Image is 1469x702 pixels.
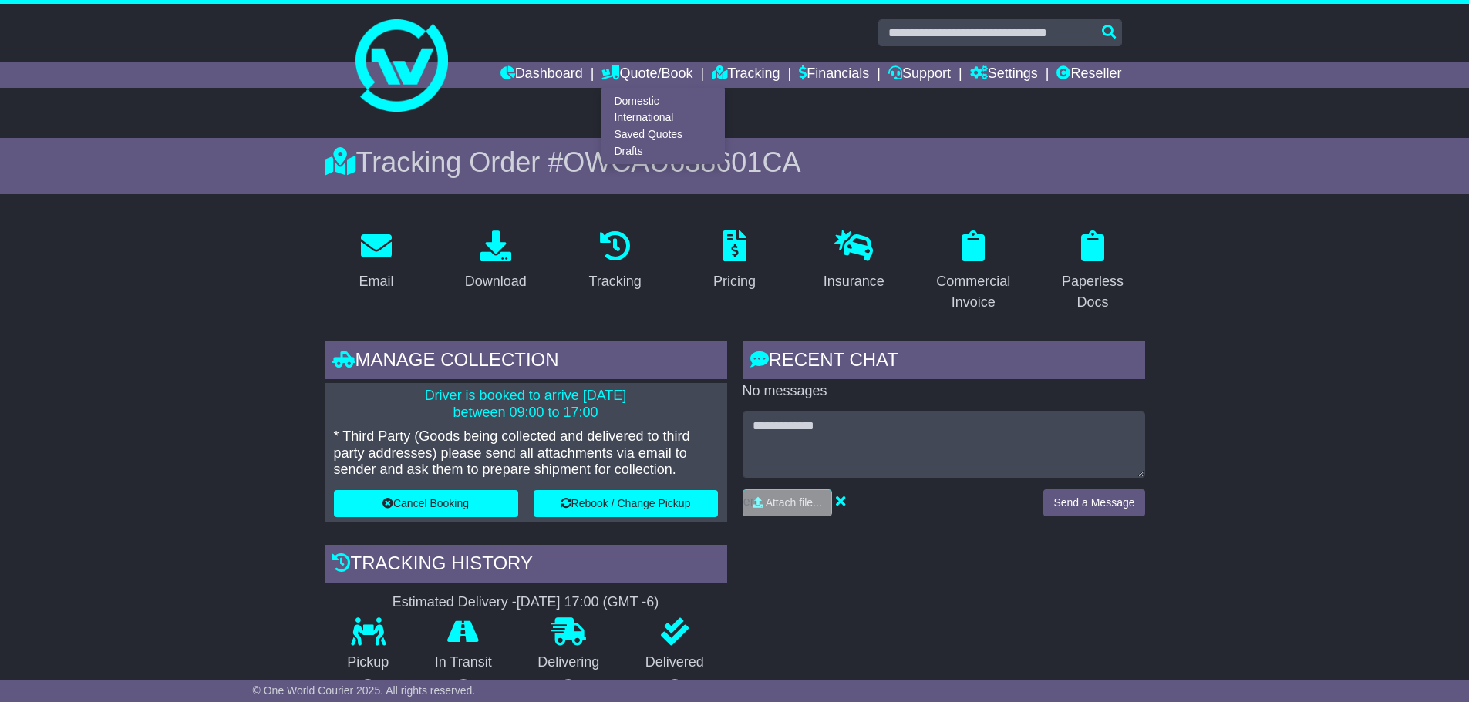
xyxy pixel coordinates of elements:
a: Email [349,225,403,297]
div: Pricing [713,271,756,292]
a: International [602,109,724,126]
button: Send a Message [1043,489,1144,516]
a: Tracking [712,62,780,88]
a: Reseller [1056,62,1121,88]
div: Download [465,271,527,292]
span: OWCAU638601CA [563,146,800,178]
a: Insurance [814,225,895,297]
a: Quote/Book [601,62,692,88]
a: Tracking [578,225,651,297]
p: Delivering [515,654,623,671]
p: Delivered [622,654,727,671]
p: Pickup [325,654,413,671]
button: Cancel Booking [334,490,518,517]
div: Tracking history [325,545,727,586]
p: No messages [743,383,1145,400]
div: Quote/Book [601,88,725,164]
a: Domestic [602,92,724,109]
a: Support [888,62,951,88]
a: Paperless Docs [1041,225,1145,318]
a: Drafts [602,143,724,160]
div: Commercial Invoice [932,271,1016,313]
button: Rebook / Change Pickup [534,490,718,517]
a: Pricing [703,225,766,297]
a: Dashboard [500,62,583,88]
span: © One World Courier 2025. All rights reserved. [253,684,476,697]
div: Manage collection [325,341,727,383]
div: Insurance [824,271,884,292]
div: Paperless Docs [1051,271,1135,313]
p: In Transit [412,654,515,671]
div: Email [359,271,393,292]
a: Settings [970,62,1038,88]
a: Financials [799,62,869,88]
a: Saved Quotes [602,126,724,143]
div: [DATE] 17:00 (GMT -6) [517,594,659,611]
div: Estimated Delivery - [325,594,727,611]
a: Download [455,225,537,297]
a: Commercial Invoice [921,225,1026,318]
div: Tracking [588,271,641,292]
p: Driver is booked to arrive [DATE] between 09:00 to 17:00 [334,388,718,421]
p: * Third Party (Goods being collected and delivered to third party addresses) please send all atta... [334,428,718,479]
div: RECENT CHAT [743,341,1145,383]
div: Tracking Order # [325,146,1145,179]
